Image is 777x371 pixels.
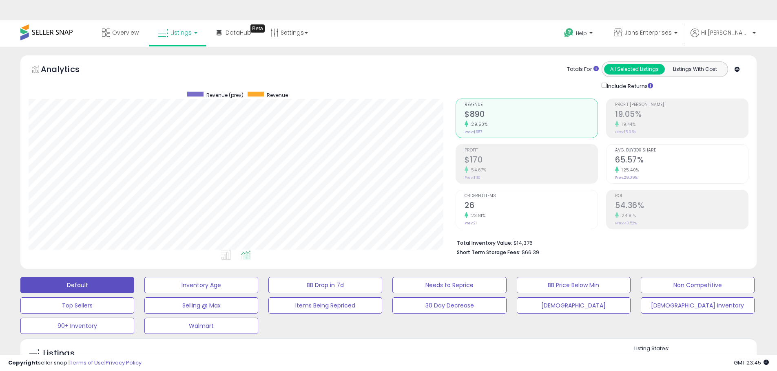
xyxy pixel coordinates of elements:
[457,249,520,256] b: Short Term Storage Fees:
[615,194,748,198] span: ROI
[226,29,251,37] span: DataHub
[206,92,244,99] span: Revenue (prev)
[96,20,145,45] a: Overview
[70,359,104,367] a: Terms of Use
[517,297,631,314] button: [DEMOGRAPHIC_DATA]
[457,239,512,246] b: Total Inventory Value:
[624,29,672,37] span: Jans Enterprises
[615,201,748,212] h2: 54.36%
[8,359,38,367] strong: Copyright
[567,66,599,73] div: Totals For
[522,248,539,256] span: $66.39
[468,167,486,173] small: 54.67%
[392,297,506,314] button: 30 Day Decrease
[615,155,748,166] h2: 65.57%
[642,354,657,361] label: Active
[691,29,756,47] a: Hi [PERSON_NAME]
[268,297,382,314] button: Items Being Repriced
[465,130,482,134] small: Prev: $687
[517,277,631,293] button: BB Price Below Min
[619,167,639,173] small: 125.40%
[615,148,748,153] span: Avg. Buybox Share
[465,103,598,107] span: Revenue
[468,121,487,127] small: 29.50%
[615,130,636,134] small: Prev: 15.95%
[112,29,139,37] span: Overview
[41,64,95,77] h5: Analytics
[704,354,734,361] label: Deactivated
[20,277,134,293] button: Default
[465,155,598,166] h2: $170
[268,277,382,293] button: BB Drop in 7d
[20,297,134,314] button: Top Sellers
[465,110,598,121] h2: $890
[619,213,636,219] small: 24.91%
[20,318,134,334] button: 90+ Inventory
[608,20,684,47] a: Jans Enterprises
[144,297,258,314] button: Selling @ Max
[152,20,204,45] a: Listings
[106,359,142,367] a: Privacy Policy
[576,30,587,37] span: Help
[664,64,725,75] button: Listings With Cost
[468,213,485,219] small: 23.81%
[144,277,258,293] button: Inventory Age
[564,28,574,38] i: Get Help
[615,110,748,121] h2: 19.05%
[8,359,142,367] div: seller snap | |
[43,348,75,359] h5: Listings
[619,121,635,127] small: 19.44%
[641,297,755,314] button: [DEMOGRAPHIC_DATA] Inventory
[734,359,769,367] span: 2025-09-8 23:45 GMT
[264,20,314,45] a: Settings
[465,148,598,153] span: Profit
[615,175,638,180] small: Prev: 29.09%
[144,318,258,334] button: Walmart
[210,20,257,45] a: DataHub
[465,194,598,198] span: Ordered Items
[392,277,506,293] button: Needs to Reprice
[465,175,480,180] small: Prev: $110
[558,22,601,47] a: Help
[465,201,598,212] h2: 26
[250,24,265,33] div: Tooltip anchor
[634,345,757,353] p: Listing States:
[615,103,748,107] span: Profit [PERSON_NAME]
[465,221,477,226] small: Prev: 21
[170,29,192,37] span: Listings
[641,277,755,293] button: Non Competitive
[615,221,637,226] small: Prev: 43.52%
[457,237,742,247] li: $14,376
[604,64,665,75] button: All Selected Listings
[267,92,288,99] span: Revenue
[701,29,750,37] span: Hi [PERSON_NAME]
[595,81,663,90] div: Include Returns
